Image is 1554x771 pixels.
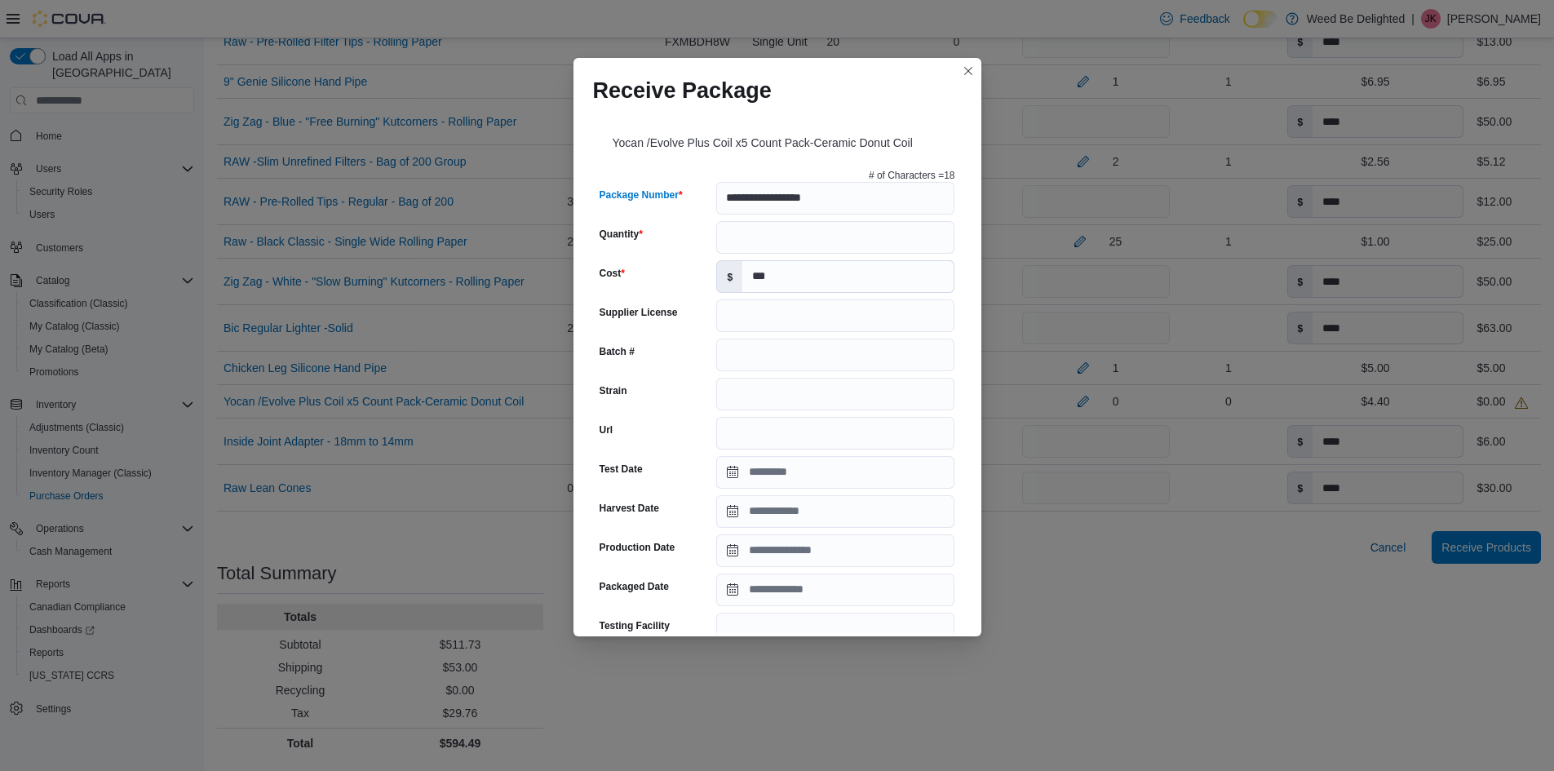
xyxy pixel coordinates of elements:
h1: Receive Package [593,78,772,104]
label: Cost [600,267,625,280]
div: Yocan /Evolve Plus Coil x5 Count Pack-Ceramic Donut Coil [593,117,962,162]
label: Strain [600,384,627,397]
label: $ [717,261,742,292]
label: Supplier License [600,306,678,319]
label: Harvest Date [600,502,659,515]
input: Press the down key to open a popover containing a calendar. [716,495,954,528]
label: Url [600,423,613,436]
label: Testing Facility [600,619,670,632]
input: Press the down key to open a popover containing a calendar. [716,534,954,567]
p: # of Characters = 18 [869,169,955,182]
label: Quantity [600,228,643,241]
label: Test Date [600,463,643,476]
input: Press the down key to open a popover containing a calendar. [716,456,954,489]
label: Packaged Date [600,580,669,593]
label: Package Number [600,188,683,202]
label: Production Date [600,541,675,554]
button: Closes this modal window [959,61,978,81]
input: Press the down key to open a popover containing a calendar. [716,574,954,606]
label: Batch # [600,345,635,358]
